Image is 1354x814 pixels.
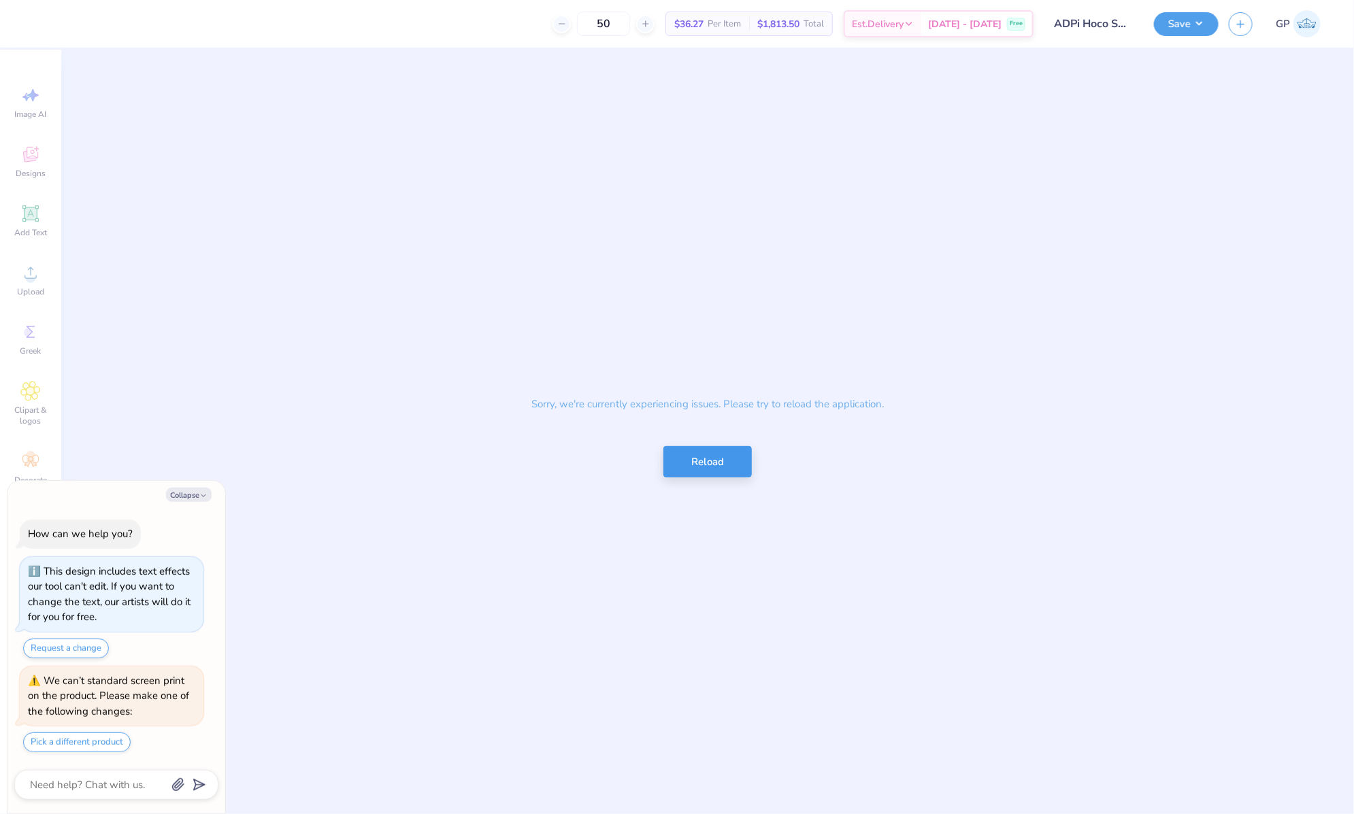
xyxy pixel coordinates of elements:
[518,383,897,426] p: Sorry, we're currently experiencing issues. Please try to reload the application.
[1276,16,1290,32] span: GP
[28,674,189,718] div: We can’t standard screen print on the product. Please make one of the following changes:
[757,17,799,31] span: $1,813.50
[674,17,704,31] span: $36.27
[1010,19,1023,29] span: Free
[166,488,212,502] button: Collapse
[23,732,131,752] button: Pick a different product
[28,527,133,541] div: How can we help you?
[1044,10,1144,37] input: Untitled Design
[577,12,630,36] input: – –
[28,564,191,624] div: This design includes text effects our tool can't edit. If you want to change the text, our artist...
[663,446,752,478] button: Reload
[23,639,109,658] button: Request a change
[1293,10,1321,37] img: Gene Padilla
[928,17,1002,31] span: [DATE] - [DATE]
[1270,10,1327,37] a: GP
[804,17,824,31] span: Total
[852,17,904,31] span: Est. Delivery
[708,17,741,31] span: Per Item
[1154,12,1219,36] button: Save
